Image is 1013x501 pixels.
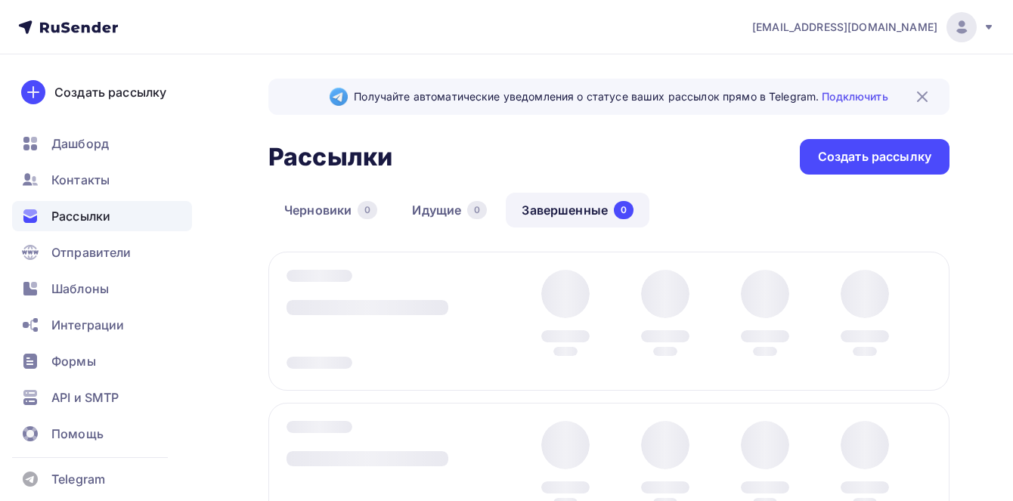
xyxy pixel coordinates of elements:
a: Рассылки [12,201,192,231]
span: API и SMTP [51,388,119,407]
a: Отправители [12,237,192,268]
span: Интеграции [51,316,124,334]
span: Рассылки [51,207,110,225]
div: 0 [467,201,487,219]
a: Формы [12,346,192,376]
h2: Рассылки [268,142,392,172]
span: Получайте автоматические уведомления о статусе ваших рассылок прямо в Telegram. [354,89,888,104]
a: Черновики0 [268,193,393,227]
div: 0 [358,201,377,219]
a: Подключить [822,90,888,103]
div: Создать рассылку [54,83,166,101]
a: Контакты [12,165,192,195]
span: Шаблоны [51,280,109,298]
div: Создать рассылку [818,148,931,165]
span: Помощь [51,425,104,443]
span: Формы [51,352,96,370]
a: [EMAIL_ADDRESS][DOMAIN_NAME] [752,12,995,42]
span: Дашборд [51,135,109,153]
a: Идущие0 [396,193,503,227]
span: [EMAIL_ADDRESS][DOMAIN_NAME] [752,20,937,35]
a: Дашборд [12,128,192,159]
span: Отправители [51,243,132,261]
img: Telegram [330,88,348,106]
div: 0 [614,201,634,219]
a: Шаблоны [12,274,192,304]
span: Контакты [51,171,110,189]
span: Telegram [51,470,105,488]
a: Завершенные0 [506,193,649,227]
